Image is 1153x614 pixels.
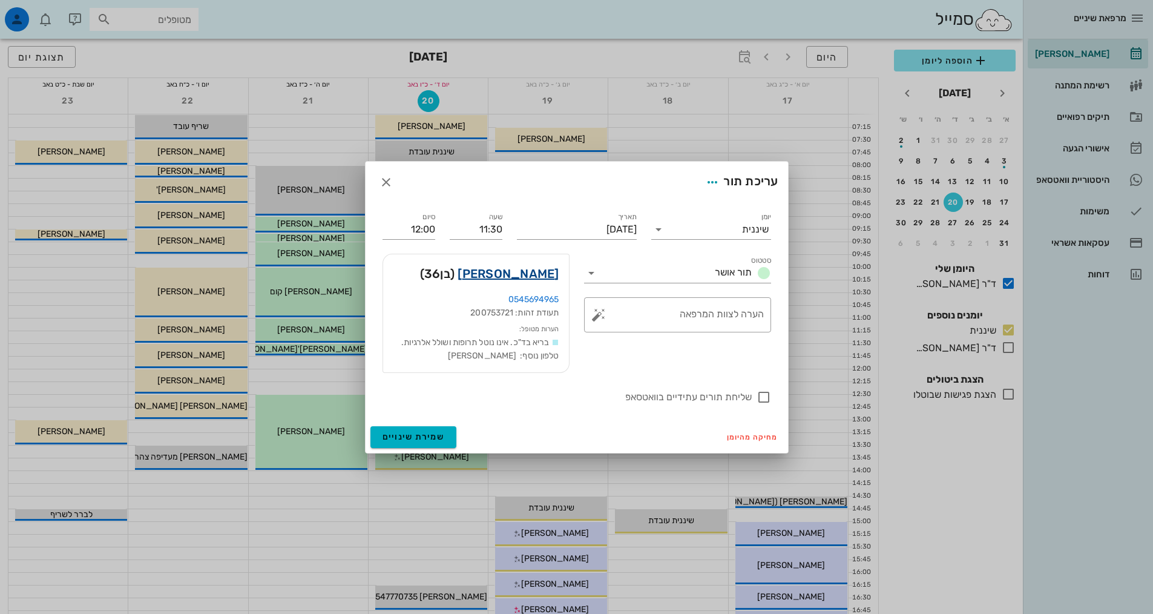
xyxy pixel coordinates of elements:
button: שמירת שינויים [370,426,457,448]
label: שעה [488,213,502,222]
a: [PERSON_NAME] [458,264,559,283]
button: מחיקה מהיומן [722,429,783,446]
small: הערות מטופל: [519,325,559,333]
span: מחיקה מהיומן [727,433,778,441]
div: עריכת תור [701,171,778,193]
label: תאריך [617,213,637,222]
span: שמירת שינויים [383,432,445,442]
span: 36 [424,266,441,281]
span: (בן ) [420,264,455,283]
span: תור אושר [715,266,752,278]
div: סטטוסתור אושר [584,263,771,283]
label: שליחת תורים עתידיים בוואטסאפ [383,391,752,403]
a: 0545694965 [508,294,559,305]
span: בריא בד"כ. אינו נוטל תרופות ושולל אלרגיות. טלפון נוסף: [PERSON_NAME] [401,337,559,361]
div: יומןשיננית [651,220,771,239]
label: יומן [761,213,771,222]
label: סיום [422,213,435,222]
label: סטטוס [751,256,771,265]
div: שיננית [742,224,769,235]
div: תעודת זהות: 200753721 [393,306,559,320]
